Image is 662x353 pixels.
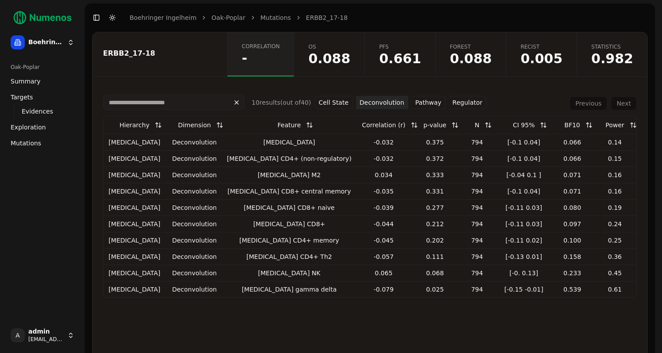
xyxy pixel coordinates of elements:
span: A [11,328,25,342]
span: Correlation [242,43,280,50]
a: Targets [7,90,78,104]
div: [MEDICAL_DATA] [107,285,162,294]
span: Boehringer Ingelheim [28,38,64,46]
div: 0.24 [597,220,633,228]
div: 0.15 [597,154,633,163]
div: 0.14 [597,138,633,147]
a: Exploration [7,120,78,134]
div: 0.375 [416,138,454,147]
div: [-0.11 0.03] [500,203,547,212]
span: OS [308,43,350,50]
span: 0.088 [450,52,492,65]
div: [-0.11 0.02] [500,236,547,245]
div: 0.25 [597,236,633,245]
div: -0.057 [359,252,409,261]
div: 0.066 [555,154,590,163]
span: 10 result s [252,99,280,106]
div: [MEDICAL_DATA] [107,252,162,261]
button: Regulator [449,96,486,109]
div: -0.039 [359,203,409,212]
a: Correlation- [227,32,294,76]
div: -0.032 [359,154,409,163]
div: 794 [461,252,493,261]
div: 0.071 [555,187,590,196]
div: -0.079 [359,285,409,294]
div: 0.16 [597,187,633,196]
div: 0.100 [555,236,590,245]
div: -0.035 [359,187,409,196]
div: 0.071 [555,171,590,179]
span: - [242,52,280,65]
button: Deconvolution [356,96,408,109]
div: [MEDICAL_DATA] [107,269,162,277]
span: PFS [379,43,421,50]
div: [MEDICAL_DATA] [107,236,162,245]
div: [-0.15 -0.01] [500,285,547,294]
div: p-value [424,117,447,133]
span: 0.982 [591,52,633,65]
div: 794 [461,171,493,179]
div: 0.025 [416,285,454,294]
div: deconvolution [169,187,220,196]
div: [MEDICAL_DATA] [107,220,162,228]
div: [MEDICAL_DATA] [227,138,352,147]
button: Cell State [314,96,352,109]
div: 794 [461,285,493,294]
div: [MEDICAL_DATA] CD8+ [227,220,352,228]
div: deconvolution [169,220,220,228]
a: Evidences [18,105,67,118]
div: [MEDICAL_DATA] [107,171,162,179]
div: 794 [461,138,493,147]
div: 0.372 [416,154,454,163]
div: Feature [278,117,301,133]
a: PFS0.661 [364,32,435,76]
a: ERBB2_17-18 [306,13,348,22]
span: Targets [11,93,33,102]
a: OS0.088 [294,32,364,76]
div: 0.034 [359,171,409,179]
div: [-0.1 0.04] [500,154,547,163]
div: 0.331 [416,187,454,196]
div: 794 [461,203,493,212]
span: Forest [450,43,492,50]
div: 0.097 [555,220,590,228]
div: N [475,117,479,133]
div: 0.158 [555,252,590,261]
div: -0.045 [359,236,409,245]
span: Recist [520,43,563,50]
span: 0.005 [520,52,563,65]
div: 794 [461,269,493,277]
div: Correlation (r) [362,117,405,133]
a: Mutations [260,13,291,22]
div: -0.044 [359,220,409,228]
div: [MEDICAL_DATA] M2 [227,171,352,179]
a: Summary [7,74,78,88]
a: Boehringer Ingelheim [130,13,196,22]
span: 0.088 [308,52,350,65]
div: deconvolution [169,138,220,147]
div: CI 95% [513,117,535,133]
div: Hierarchy [119,117,149,133]
span: [EMAIL_ADDRESS] [28,336,64,343]
div: 0.080 [555,203,590,212]
div: [MEDICAL_DATA] [107,138,162,147]
div: -0.032 [359,138,409,147]
div: [MEDICAL_DATA] [107,203,162,212]
div: 0.45 [597,269,633,277]
div: [-0.11 0.03] [500,220,547,228]
div: 794 [461,236,493,245]
div: 0.16 [597,171,633,179]
div: 0.61 [597,285,633,294]
div: deconvolution [169,154,220,163]
div: 0.233 [555,269,590,277]
div: [-0.13 0.01] [500,252,547,261]
div: BF10 [564,117,580,133]
div: [MEDICAL_DATA] CD4+ memory [227,236,352,245]
div: 0.277 [416,203,454,212]
div: 0.212 [416,220,454,228]
a: Oak-Poplar [211,13,245,22]
button: Aadmin[EMAIL_ADDRESS] [7,325,78,346]
div: deconvolution [169,203,220,212]
div: Dimension [178,117,210,133]
nav: breadcrumb [130,13,348,22]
